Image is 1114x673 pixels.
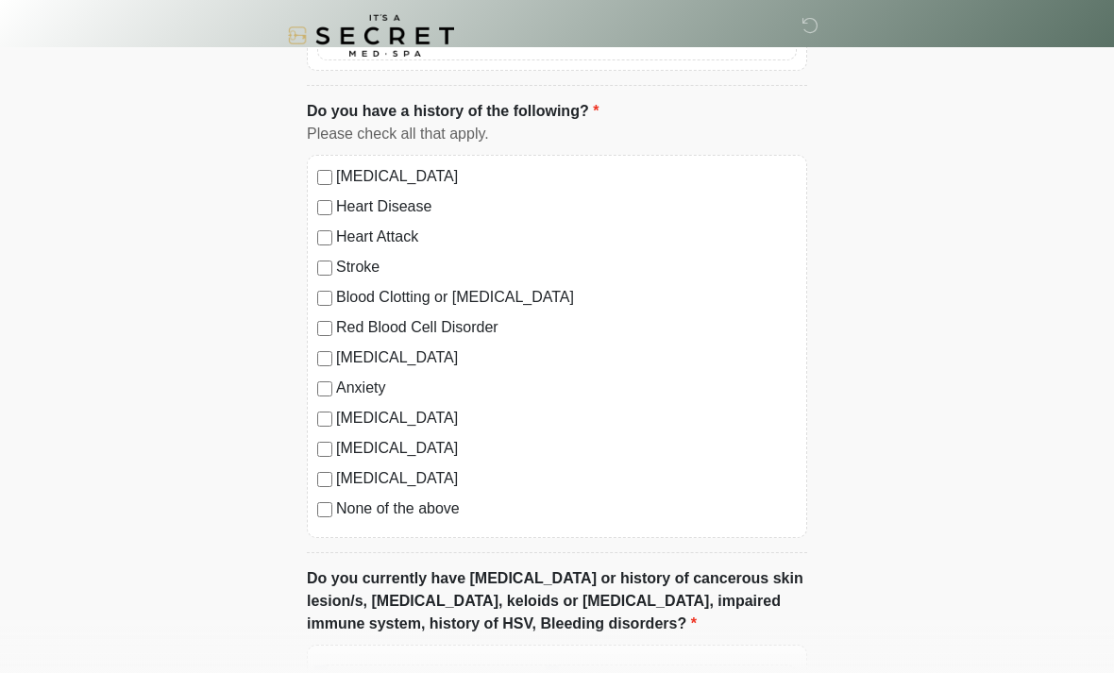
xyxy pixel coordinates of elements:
label: Anxiety [336,377,797,399]
label: [MEDICAL_DATA] [336,165,797,188]
div: Please check all that apply. [307,123,807,145]
label: None of the above [336,497,797,520]
label: Heart Disease [336,195,797,218]
input: [MEDICAL_DATA] [317,351,332,366]
img: It's A Secret Med Spa Logo [288,14,454,57]
label: Red Blood Cell Disorder [336,316,797,339]
input: [MEDICAL_DATA] [317,412,332,427]
label: [MEDICAL_DATA] [336,346,797,369]
input: Heart Attack [317,230,332,245]
label: Blood Clotting or [MEDICAL_DATA] [336,286,797,309]
label: Do you currently have [MEDICAL_DATA] or history of cancerous skin lesion/s, [MEDICAL_DATA], keloi... [307,567,807,635]
label: Do you have a history of the following? [307,100,599,123]
label: [MEDICAL_DATA] [336,407,797,429]
label: Stroke [336,256,797,278]
label: [MEDICAL_DATA] [336,467,797,490]
label: Heart Attack [336,226,797,248]
input: Heart Disease [317,200,332,215]
input: Stroke [317,261,332,276]
input: Anxiety [317,381,332,396]
input: Blood Clotting or [MEDICAL_DATA] [317,291,332,306]
label: [MEDICAL_DATA] [336,437,797,460]
input: [MEDICAL_DATA] [317,170,332,185]
input: None of the above [317,502,332,517]
input: [MEDICAL_DATA] [317,472,332,487]
input: Red Blood Cell Disorder [317,321,332,336]
input: [MEDICAL_DATA] [317,442,332,457]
